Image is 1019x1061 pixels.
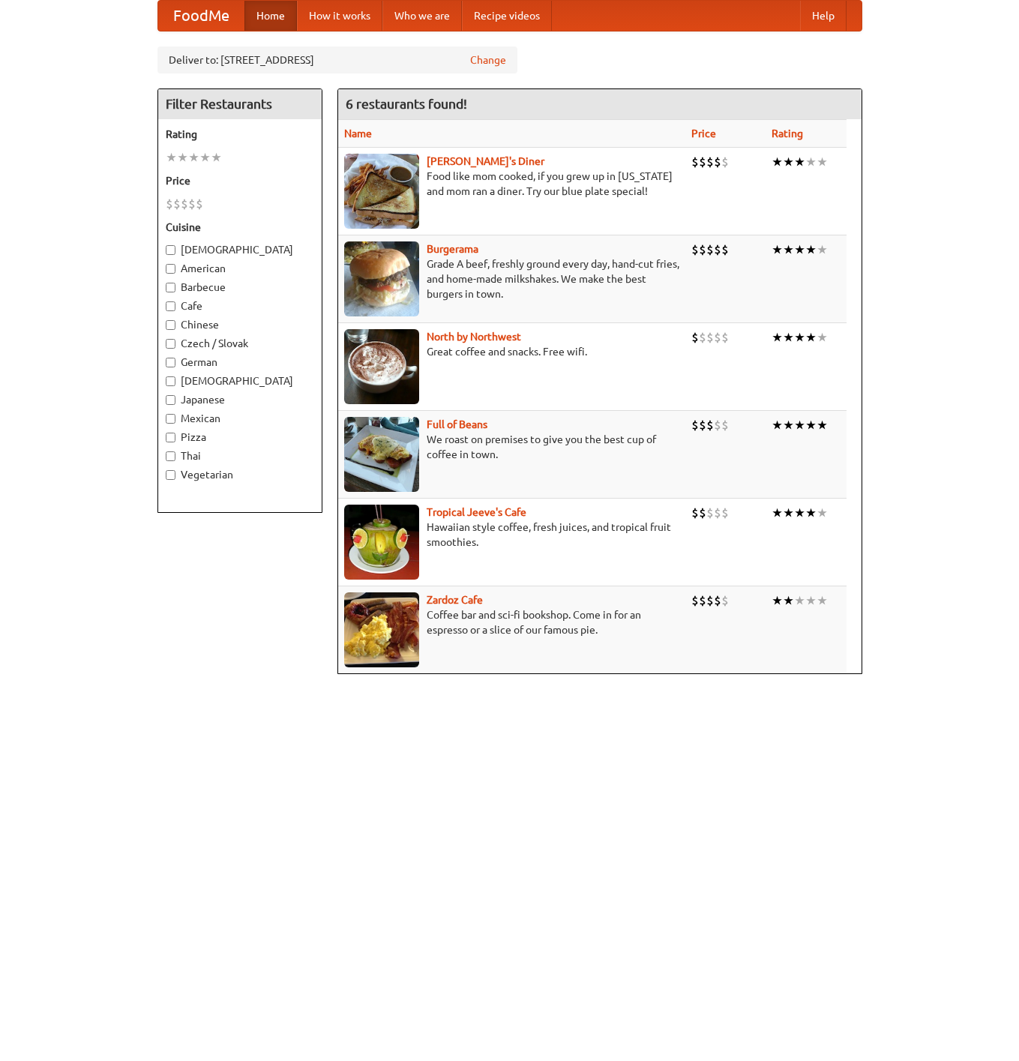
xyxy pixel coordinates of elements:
[166,301,175,311] input: Cafe
[166,358,175,367] input: German
[344,432,679,462] p: We roast on premises to give you the best cup of coffee in town.
[721,505,729,521] li: $
[691,241,699,258] li: $
[783,505,794,521] li: ★
[166,395,175,405] input: Japanese
[699,241,706,258] li: $
[817,592,828,609] li: ★
[805,329,817,346] li: ★
[166,392,314,407] label: Japanese
[427,243,478,255] a: Burgerama
[166,317,314,332] label: Chinese
[199,149,211,166] li: ★
[721,241,729,258] li: $
[721,329,729,346] li: $
[783,417,794,433] li: ★
[344,169,679,199] p: Food like mom cooked, if you grew up in [US_STATE] and mom ran a diner. Try our blue plate special!
[772,127,803,139] a: Rating
[706,329,714,346] li: $
[158,1,244,31] a: FoodMe
[699,329,706,346] li: $
[166,430,314,445] label: Pizza
[794,592,805,609] li: ★
[166,470,175,480] input: Vegetarian
[166,336,314,351] label: Czech / Slovak
[800,1,847,31] a: Help
[462,1,552,31] a: Recipe videos
[783,592,794,609] li: ★
[166,127,314,142] h5: Rating
[166,220,314,235] h5: Cuisine
[772,241,783,258] li: ★
[344,592,419,667] img: zardoz.jpg
[772,329,783,346] li: ★
[344,344,679,359] p: Great coffee and snacks. Free wifi.
[721,417,729,433] li: $
[244,1,297,31] a: Home
[699,154,706,170] li: $
[166,355,314,370] label: German
[166,283,175,292] input: Barbecue
[794,154,805,170] li: ★
[783,329,794,346] li: ★
[714,592,721,609] li: $
[794,329,805,346] li: ★
[794,241,805,258] li: ★
[714,505,721,521] li: $
[427,418,487,430] a: Full of Beans
[344,241,419,316] img: burgerama.jpg
[794,505,805,521] li: ★
[772,505,783,521] li: ★
[166,173,314,188] h5: Price
[691,127,716,139] a: Price
[166,298,314,313] label: Cafe
[772,592,783,609] li: ★
[166,451,175,461] input: Thai
[166,264,175,274] input: American
[177,149,188,166] li: ★
[166,414,175,424] input: Mexican
[166,280,314,295] label: Barbecue
[166,433,175,442] input: Pizza
[166,448,314,463] label: Thai
[714,417,721,433] li: $
[346,97,467,111] ng-pluralize: 6 restaurants found!
[470,52,506,67] a: Change
[427,594,483,606] b: Zardoz Cafe
[166,245,175,255] input: [DEMOGRAPHIC_DATA]
[166,196,173,212] li: $
[166,411,314,426] label: Mexican
[706,241,714,258] li: $
[196,196,203,212] li: $
[344,520,679,550] p: Hawaiian style coffee, fresh juices, and tropical fruit smoothies.
[344,154,419,229] img: sallys.jpg
[691,592,699,609] li: $
[427,155,544,167] a: [PERSON_NAME]'s Diner
[817,329,828,346] li: ★
[382,1,462,31] a: Who we are
[706,505,714,521] li: $
[166,467,314,482] label: Vegetarian
[211,149,222,166] li: ★
[721,154,729,170] li: $
[721,592,729,609] li: $
[805,417,817,433] li: ★
[691,329,699,346] li: $
[344,505,419,580] img: jeeves.jpg
[344,607,679,637] p: Coffee bar and sci-fi bookshop. Come in for an espresso or a slice of our famous pie.
[714,241,721,258] li: $
[427,506,526,518] a: Tropical Jeeve's Cafe
[427,331,521,343] a: North by Northwest
[783,241,794,258] li: ★
[805,592,817,609] li: ★
[166,373,314,388] label: [DEMOGRAPHIC_DATA]
[691,417,699,433] li: $
[706,154,714,170] li: $
[817,417,828,433] li: ★
[344,329,419,404] img: north.jpg
[817,505,828,521] li: ★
